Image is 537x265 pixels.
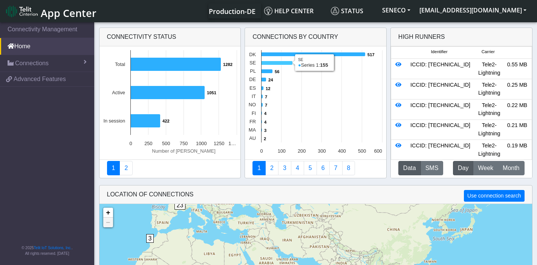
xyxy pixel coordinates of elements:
text: FI [252,110,256,116]
text: AU [249,135,256,141]
text: 517 [367,52,375,57]
div: ICCID: [TECHNICAL_ID] [405,61,475,77]
span: Day [458,164,468,173]
div: ICCID: [TECHNICAL_ID] [405,142,475,158]
img: logo-telit-cinterion-gw-new.png [6,5,38,17]
img: status.svg [331,7,339,15]
img: knowledge.svg [264,7,272,15]
span: 3 [146,234,154,243]
nav: Summary paging [107,161,233,175]
div: 0.21 MB [503,121,531,138]
a: Zoom out [103,218,113,227]
button: Day [453,161,473,175]
text: DE [249,77,256,82]
a: Zoom in [103,208,113,218]
text: NO [249,102,256,107]
text: FR [249,119,256,124]
div: 0.55 MB [503,61,531,77]
span: Status [331,7,363,15]
text: 56 [275,69,279,74]
div: Connections By Country [245,28,386,46]
text: 24 [268,78,273,82]
text: 300 [318,148,326,154]
button: Use connection search [464,190,524,202]
text: 2 [264,136,266,141]
text: SE [249,60,256,66]
div: 0.22 MB [503,101,531,118]
text: 4 [264,111,267,116]
div: High Runners [398,32,445,41]
a: App Center [6,3,95,19]
div: ICCID: [TECHNICAL_ID] [405,81,475,97]
span: Identifier [431,49,447,55]
span: Connections [15,59,49,68]
text: 1000 [196,141,207,146]
text: 0 [260,148,263,154]
a: Status [328,3,378,18]
nav: Summary paging [252,161,379,175]
button: SENECO [378,3,415,17]
text: 250 [144,141,152,146]
div: Tele2-Lightning [475,81,503,97]
text: Total [115,61,125,67]
text: In session [103,118,125,124]
div: Tele2-Lightning [475,142,503,158]
text: 1282 [223,62,233,67]
text: 500 [162,141,170,146]
text: DK [249,52,256,57]
button: [EMAIL_ADDRESS][DOMAIN_NAME] [415,3,531,17]
span: 23 [174,201,186,210]
button: Week [473,161,498,175]
text: 400 [338,148,346,154]
a: 14 Days Trend [317,161,330,175]
span: Week [478,164,493,173]
a: Deployment status [119,161,133,175]
div: 0.25 MB [503,81,531,97]
button: SMS [421,161,444,175]
text: 7 [265,95,267,99]
a: Zero Session [329,161,343,175]
div: Tele2-Lightning [475,61,503,77]
span: Advanced Features [14,75,66,84]
div: ICCID: [TECHNICAL_ID] [405,101,475,118]
span: Production-DE [209,7,255,16]
div: Connectivity status [99,28,241,46]
button: Month [498,161,524,175]
text: 1051 [207,90,216,95]
text: MA [249,127,256,133]
div: Tele2-Lightning [475,101,503,118]
text: 7 [265,103,267,107]
a: Connections By Country [252,161,266,175]
span: App Center [41,6,96,20]
a: Usage per Country [278,161,291,175]
button: Data [398,161,421,175]
a: Your current platform instance [208,3,255,18]
a: Not Connected for 30 days [342,161,355,175]
text: 3 [264,128,266,133]
text: 4 [264,120,267,124]
div: LOCATION OF CONNECTIONS [99,185,532,204]
text: 600 [374,148,382,154]
text: 155 [295,61,302,66]
text: 500 [358,148,366,154]
div: ICCID: [TECHNICAL_ID] [405,121,475,138]
a: Telit IoT Solutions, Inc. [34,246,72,250]
a: Carrier [265,161,278,175]
div: 0.19 MB [503,142,531,158]
a: Connectivity status [107,161,120,175]
text: 422 [162,119,170,123]
text: 1250 [213,141,224,146]
text: IT [252,93,256,99]
text: Number of [PERSON_NAME] [152,148,216,154]
text: 750 [179,141,187,146]
a: Help center [261,3,328,18]
text: 100 [278,148,286,154]
a: Connections By Carrier [291,161,304,175]
text: ES [249,85,256,91]
span: Help center [264,7,314,15]
div: Tele2-Lightning [475,121,503,138]
text: Active [112,90,125,95]
text: 1… [228,141,236,146]
text: 0 [129,141,132,146]
text: 12 [266,86,270,91]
